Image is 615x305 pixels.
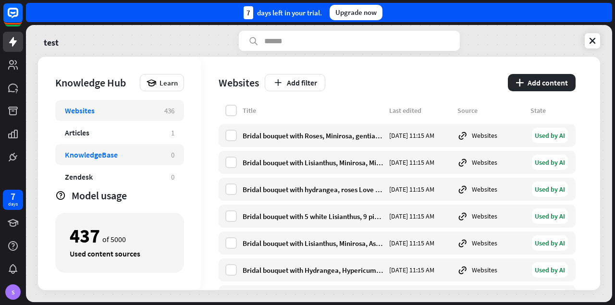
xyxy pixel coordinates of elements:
div: Articles [65,128,89,137]
div: Title [243,106,383,115]
div: Used by AI [532,235,568,251]
button: plusAdd content [508,74,576,91]
div: Used by AI [532,182,568,197]
div: Used by AI [532,155,568,170]
div: Model usage [72,189,184,202]
div: Bridal bouquet with 5 white Lisianthus, 9 pink Roses - [PERSON_NAME][DOMAIN_NAME] [243,212,383,221]
div: Websites [457,184,525,195]
div: Websites [457,157,525,168]
div: [DATE] 11:15 AM [389,239,452,247]
div: [DATE] 11:15 AM [389,185,452,194]
div: 436 [164,106,174,115]
div: Used by AI [532,208,568,224]
div: 437 [70,228,100,244]
div: KnowledgeBase [65,150,118,159]
div: State [530,106,569,115]
div: Zendesk [65,172,93,182]
div: 7 [244,6,253,19]
div: Bridal bouquet with Lisianthus, Minirosa, Astilbe - [PERSON_NAME][DOMAIN_NAME] [243,239,383,248]
div: Websites [219,76,259,89]
div: 1 [171,128,174,137]
div: Used by AI [532,289,568,305]
span: Learn [160,78,178,87]
div: [DATE] 11:15 AM [389,131,452,140]
div: Upgrade now [330,5,382,20]
div: Websites [457,211,525,221]
div: Bridal bouquet with Lisianthus, Minirosa, Minirosa Marsala - [DOMAIN_NAME] [243,158,383,167]
a: test [44,31,59,51]
div: Websites [65,106,95,115]
div: [DATE] 11:15 AM [389,212,452,220]
i: plus [516,79,524,86]
button: Open LiveChat chat widget [8,4,37,33]
div: Websites [457,265,525,275]
div: Used content sources [70,249,170,258]
div: Knowledge Hub [55,76,135,89]
div: Used by AI [532,262,568,278]
div: Used by AI [532,128,568,143]
div: of 5000 [70,228,170,244]
div: 0 [171,172,174,182]
div: S [5,284,21,300]
div: Bridal bouquet with Roses, Minirosa, gentian Painting - [PERSON_NAME][DOMAIN_NAME] [243,131,383,140]
div: Bridal bouquet with hydrangea, roses Love - [PERSON_NAME][DOMAIN_NAME] [243,185,383,194]
div: [DATE] 11:15 AM [389,266,452,274]
div: Bridal bouquet with Hydrangea, Hypericum, Roses - [PERSON_NAME][DOMAIN_NAME] [243,266,383,275]
div: Source [457,106,525,115]
div: days left in your trial. [244,6,322,19]
div: [DATE] 11:15 AM [389,158,452,167]
div: Websites [457,238,525,248]
div: Websites [457,130,525,141]
div: Last edited [389,106,452,115]
button: Add filter [265,74,325,91]
a: 7 days [3,190,23,210]
div: 0 [171,150,174,159]
div: days [8,201,18,207]
div: 7 [11,192,15,201]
